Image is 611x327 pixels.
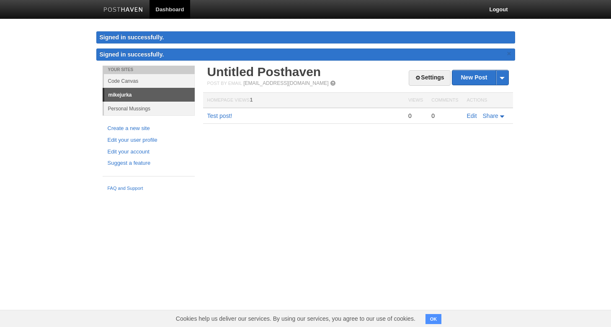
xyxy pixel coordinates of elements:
img: Posthaven-bar [103,7,143,13]
a: Edit [467,112,477,119]
a: Edit your account [108,148,190,156]
span: Cookies help us deliver our services. By using our services, you agree to our use of cookies. [168,310,424,327]
a: Edit your user profile [108,136,190,145]
div: Signed in successfully. [96,31,515,43]
div: 0 [408,112,423,120]
span: Post by Email [207,81,242,86]
th: Homepage Views [203,93,404,108]
a: New Post [452,70,508,85]
span: Signed in successfully. [100,51,164,58]
div: 0 [431,112,458,120]
th: Views [404,93,427,108]
span: 1 [250,97,253,103]
li: Your Sites [103,66,195,74]
a: Test post! [207,112,232,119]
a: Create a new site [108,124,190,133]
span: Share [483,112,498,119]
a: Suggest a feature [108,159,190,168]
th: Actions [463,93,513,108]
a: Untitled Posthaven [207,65,321,79]
th: Comments [427,93,462,108]
a: Personal Mussings [104,102,195,115]
a: [EMAIL_ADDRESS][DOMAIN_NAME] [243,80,328,86]
a: Settings [409,70,450,86]
a: × [505,49,513,59]
a: Code Canvas [104,74,195,88]
a: FAQ and Support [108,185,190,192]
a: mikejurka [104,88,195,102]
button: OK [425,314,442,324]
